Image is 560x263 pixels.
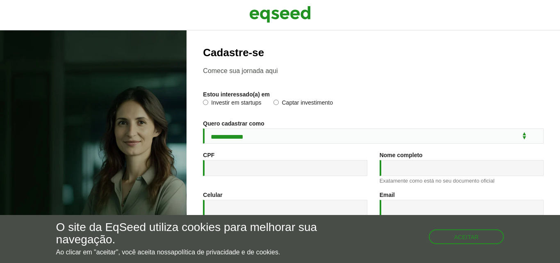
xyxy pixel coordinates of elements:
[429,229,504,244] button: Aceitar
[203,47,544,59] h2: Cadastre-se
[273,100,279,105] input: Captar investimento
[380,152,423,158] label: Nome completo
[56,221,325,247] h5: O site da EqSeed utiliza cookies para melhorar sua navegação.
[203,91,270,97] label: Estou interessado(a) em
[56,248,325,256] p: Ao clicar em "aceitar", você aceita nossa .
[203,67,544,75] p: Comece sua jornada aqui
[380,178,544,183] div: Exatamente como está no seu documento oficial
[203,192,222,198] label: Celular
[273,100,333,108] label: Captar investimento
[203,152,214,158] label: CPF
[249,4,311,25] img: EqSeed Logo
[203,121,264,126] label: Quero cadastrar como
[380,192,395,198] label: Email
[174,249,278,256] a: política de privacidade e de cookies
[203,100,261,108] label: Investir em startups
[203,100,208,105] input: Investir em startups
